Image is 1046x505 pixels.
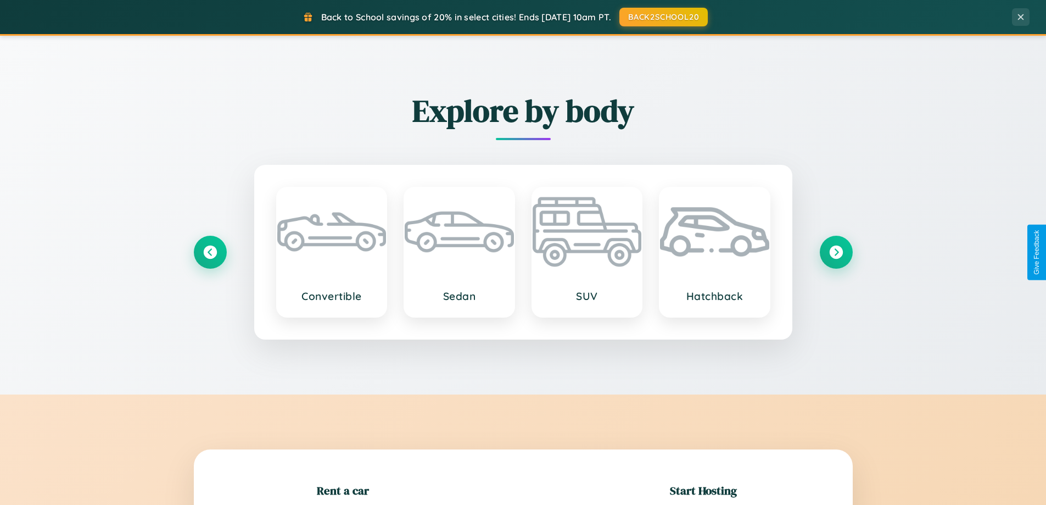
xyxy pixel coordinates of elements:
div: Give Feedback [1033,230,1041,275]
h3: Hatchback [671,290,758,303]
span: Back to School savings of 20% in select cities! Ends [DATE] 10am PT. [321,12,611,23]
h3: Sedan [416,290,503,303]
button: BACK2SCHOOL20 [619,8,708,26]
h2: Rent a car [317,482,369,498]
h3: SUV [544,290,631,303]
h2: Explore by body [194,90,853,132]
h3: Convertible [288,290,376,303]
h2: Start Hosting [670,482,737,498]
